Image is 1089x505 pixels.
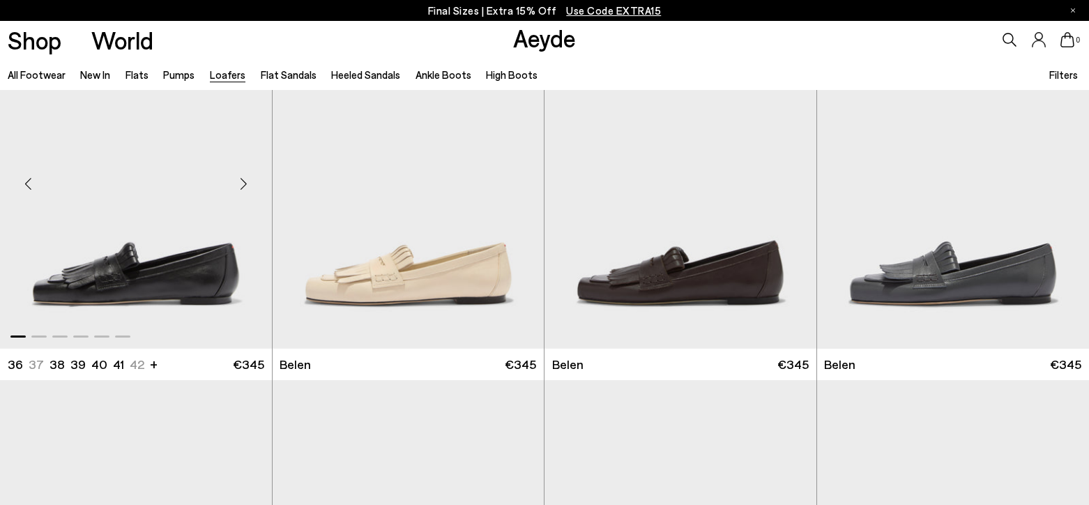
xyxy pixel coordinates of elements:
img: Belen Tassel Loafers [273,7,544,349]
ul: variant [8,356,140,373]
a: Pumps [163,68,195,81]
img: Belen Tassel Loafers [544,7,816,349]
span: €345 [505,356,536,373]
span: €345 [233,356,264,373]
li: 39 [70,356,86,373]
a: Belen €345 [544,349,816,380]
a: World [91,28,153,52]
span: €345 [1050,356,1081,373]
a: Belen €345 [273,349,544,380]
div: Next slide [223,163,265,204]
li: 40 [91,356,107,373]
li: 36 [8,356,23,373]
a: Ankle Boots [416,68,471,81]
a: Shop [8,28,61,52]
a: Flat Sandals [261,68,317,81]
span: Navigate to /collections/ss25-final-sizes [566,4,661,17]
a: New In [80,68,110,81]
li: + [150,354,158,373]
span: Belen [824,356,855,373]
span: Filters [1049,68,1078,81]
span: Belen [280,356,311,373]
div: 1 / 6 [544,7,816,349]
span: Belen [552,356,584,373]
a: Loafers [210,68,245,81]
div: Previous slide [7,163,49,204]
span: 0 [1074,36,1081,44]
a: Flats [125,68,148,81]
a: All Footwear [8,68,66,81]
a: Heeled Sandals [331,68,400,81]
a: High Boots [486,68,538,81]
li: 38 [49,356,65,373]
li: 41 [113,356,124,373]
a: 0 [1060,32,1074,47]
a: Next slide Previous slide [544,7,816,349]
div: 1 / 6 [273,7,544,349]
a: Next slide Previous slide [273,7,544,349]
a: Aeyde [513,23,576,52]
span: €345 [777,356,809,373]
p: Final Sizes | Extra 15% Off [428,2,662,20]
